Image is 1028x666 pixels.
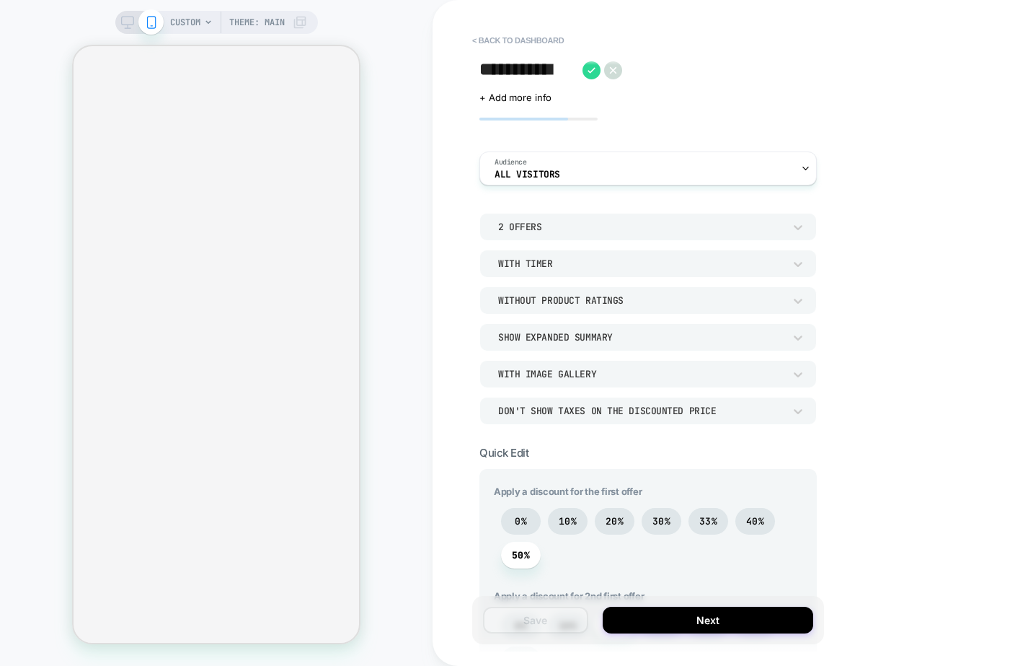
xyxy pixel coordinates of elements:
[559,515,577,527] span: 10%
[483,607,588,634] button: Save
[479,446,528,460] span: Quick Edit
[515,515,527,527] span: 0%
[606,515,624,527] span: 20%
[603,607,813,634] button: Next
[699,515,717,527] span: 33%
[746,515,764,527] span: 40%
[494,486,802,497] span: Apply a discount for the first offer
[170,11,200,34] span: CUSTOM
[495,170,560,180] span: All Visitors
[652,515,670,527] span: 30%
[229,11,285,34] span: Theme: MAIN
[498,221,784,233] div: 2 Offers
[465,29,571,52] button: < back to dashboard
[494,590,802,602] span: Apply a discount for 2nd first offer
[498,258,784,270] div: With Timer
[498,368,784,380] div: With Image Gallery
[498,294,784,307] div: Without Product Ratings
[498,331,784,343] div: Show Expanded Summary
[498,405,784,417] div: Don't show taxes on the discounted price
[479,92,551,103] span: + Add more info
[495,157,527,167] span: Audience
[512,549,530,561] span: 50%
